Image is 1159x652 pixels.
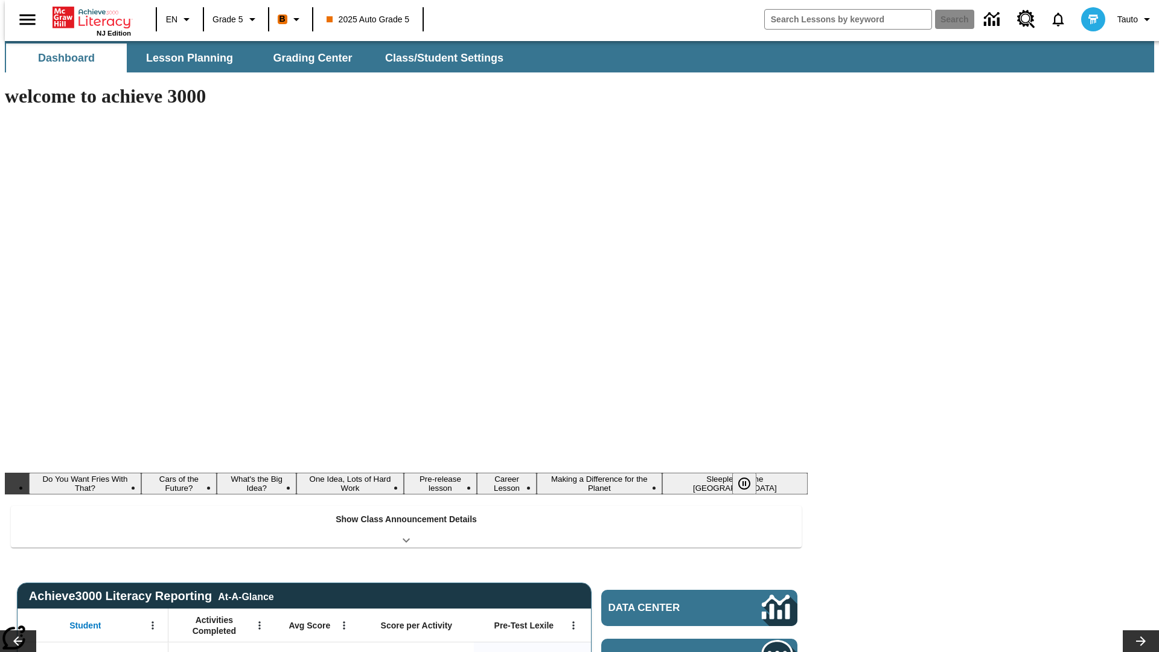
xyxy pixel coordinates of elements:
span: Pre-Test Lexile [494,620,554,631]
span: 2025 Auto Grade 5 [327,13,410,26]
button: Grading Center [252,43,373,72]
button: Select a new avatar [1074,4,1113,35]
div: Show Class Announcement Details [11,506,802,548]
button: Slide 7 Making a Difference for the Planet [537,473,662,494]
div: Home [53,4,131,37]
button: Profile/Settings [1113,8,1159,30]
span: Student [69,620,101,631]
span: Data Center [608,602,721,614]
button: Language: EN, Select a language [161,8,199,30]
button: Class/Student Settings [375,43,513,72]
div: SubNavbar [5,41,1154,72]
span: Grade 5 [212,13,243,26]
button: Lesson carousel, Next [1123,630,1159,652]
input: search field [765,10,931,29]
a: Data Center [977,3,1010,36]
button: Open Menu [251,616,269,634]
a: Data Center [601,590,797,626]
button: Slide 6 Career Lesson [477,473,537,494]
div: Pause [732,473,768,494]
span: Avg Score [289,620,330,631]
button: Open side menu [10,2,45,37]
span: Score per Activity [381,620,453,631]
p: Show Class Announcement Details [336,513,477,526]
div: SubNavbar [5,43,514,72]
a: Notifications [1042,4,1074,35]
a: Home [53,5,131,30]
h1: welcome to achieve 3000 [5,85,808,107]
button: Grade: Grade 5, Select a grade [208,8,264,30]
button: Open Menu [335,616,353,634]
span: Achieve3000 Literacy Reporting [29,589,274,603]
button: Boost Class color is orange. Change class color [273,8,308,30]
span: EN [166,13,177,26]
button: Slide 1 Do You Want Fries With That? [29,473,141,494]
button: Slide 3 What's the Big Idea? [217,473,296,494]
button: Open Menu [144,616,162,634]
button: Open Menu [564,616,583,634]
span: Activities Completed [174,615,254,636]
a: Resource Center, Will open in new tab [1010,3,1042,36]
button: Lesson Planning [129,43,250,72]
button: Dashboard [6,43,127,72]
button: Pause [732,473,756,494]
span: B [279,11,286,27]
button: Slide 5 Pre-release lesson [404,473,477,494]
div: At-A-Glance [218,589,273,602]
img: avatar image [1081,7,1105,31]
span: NJ Edition [97,30,131,37]
button: Slide 4 One Idea, Lots of Hard Work [296,473,403,494]
button: Slide 8 Sleepless in the Animal Kingdom [662,473,808,494]
button: Slide 2 Cars of the Future? [141,473,217,494]
span: Tauto [1117,13,1138,26]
